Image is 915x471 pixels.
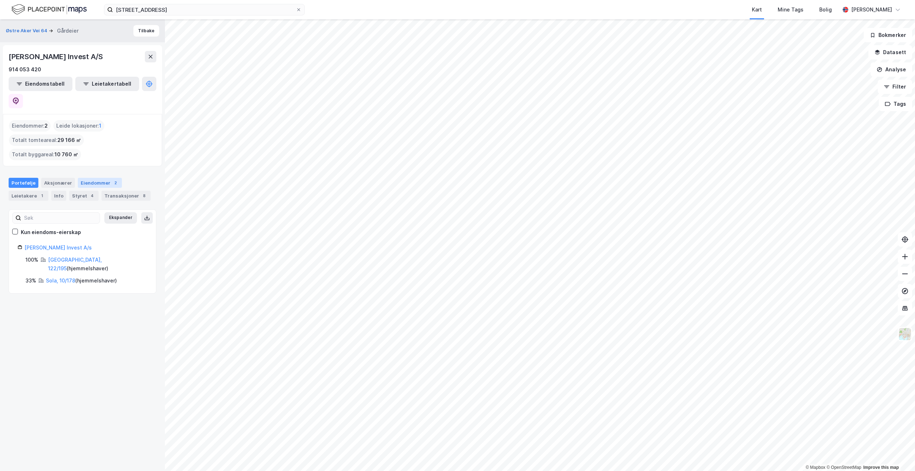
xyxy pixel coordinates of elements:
[57,27,79,35] div: Gårdeier
[898,327,912,341] img: Z
[112,179,119,186] div: 2
[6,27,49,34] button: Østre Aker Vei 64
[57,136,81,144] span: 29 166 ㎡
[879,97,912,111] button: Tags
[826,465,861,470] a: OpenStreetMap
[51,191,66,201] div: Info
[9,77,72,91] button: Eiendomstabell
[9,149,81,160] div: Totalt byggareal :
[9,191,48,201] div: Leietakere
[871,62,912,77] button: Analyse
[878,80,912,94] button: Filter
[863,465,899,470] a: Improve this map
[11,3,87,16] img: logo.f888ab2527a4732fd821a326f86c7f29.svg
[879,437,915,471] div: Kontrollprogram for chat
[25,276,36,285] div: 33%
[868,45,912,60] button: Datasett
[21,228,81,237] div: Kun eiendoms-eierskap
[141,192,148,199] div: 8
[46,277,75,284] a: Sola, 10/178
[89,192,96,199] div: 4
[819,5,832,14] div: Bolig
[69,191,99,201] div: Styret
[851,5,892,14] div: [PERSON_NAME]
[54,150,78,159] span: 10 760 ㎡
[864,28,912,42] button: Bokmerker
[9,134,84,146] div: Totalt tomteareal :
[879,437,915,471] iframe: Chat Widget
[778,5,803,14] div: Mine Tags
[21,213,100,223] input: Søk
[78,178,122,188] div: Eiendommer
[806,465,825,470] a: Mapbox
[46,276,117,285] div: ( hjemmelshaver )
[25,256,38,264] div: 100%
[752,5,762,14] div: Kart
[9,51,104,62] div: [PERSON_NAME] Invest A/S
[38,192,46,199] div: 1
[24,244,92,251] a: [PERSON_NAME] Invest A/s
[9,178,38,188] div: Portefølje
[41,178,75,188] div: Aksjonærer
[75,77,139,91] button: Leietakertabell
[44,122,48,130] span: 2
[113,4,296,15] input: Søk på adresse, matrikkel, gårdeiere, leietakere eller personer
[9,65,41,74] div: 914 053 420
[48,256,147,273] div: ( hjemmelshaver )
[99,122,101,130] span: 1
[9,120,51,132] div: Eiendommer :
[133,25,159,37] button: Tilbake
[101,191,151,201] div: Transaksjoner
[53,120,104,132] div: Leide lokasjoner :
[104,212,137,224] button: Ekspander
[48,257,102,271] a: [GEOGRAPHIC_DATA], 122/195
